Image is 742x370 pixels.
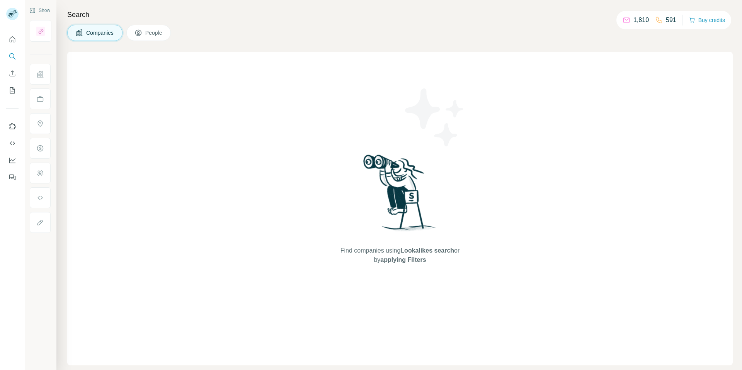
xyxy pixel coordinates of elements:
[6,119,19,133] button: Use Surfe on LinkedIn
[400,83,470,152] img: Surfe Illustration - Stars
[689,15,725,25] button: Buy credits
[6,66,19,80] button: Enrich CSV
[67,9,733,20] h4: Search
[86,29,114,37] span: Companies
[666,15,676,25] p: 591
[24,5,56,16] button: Show
[380,256,426,263] span: applying Filters
[633,15,649,25] p: 1,810
[6,170,19,184] button: Feedback
[6,49,19,63] button: Search
[145,29,163,37] span: People
[6,153,19,167] button: Dashboard
[6,136,19,150] button: Use Surfe API
[6,32,19,46] button: Quick start
[6,83,19,97] button: My lists
[400,247,454,254] span: Lookalikes search
[338,246,462,265] span: Find companies using or by
[360,153,440,239] img: Surfe Illustration - Woman searching with binoculars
